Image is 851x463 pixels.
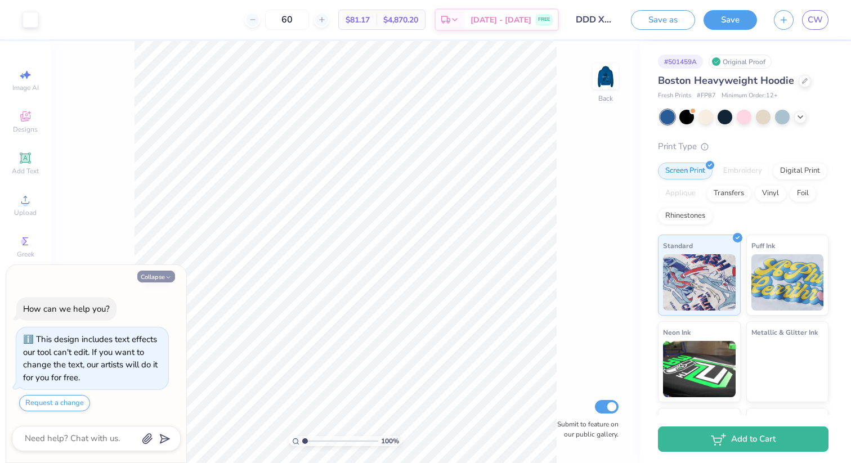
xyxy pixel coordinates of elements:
[663,413,727,425] span: Glow in the Dark Ink
[12,167,39,176] span: Add Text
[594,65,617,88] img: Back
[265,10,309,30] input: – –
[137,271,175,282] button: Collapse
[697,91,716,101] span: # FP87
[808,14,823,26] span: CW
[658,163,713,179] div: Screen Print
[773,163,827,179] div: Digital Print
[17,250,34,259] span: Greek
[23,334,158,383] div: This design includes text effects our tool can't edit. If you want to change the text, our artist...
[722,91,778,101] span: Minimum Order: 12 +
[663,341,736,397] img: Neon Ink
[658,55,703,69] div: # 501459A
[755,185,786,202] div: Vinyl
[658,140,828,153] div: Print Type
[751,413,803,425] span: Water based Ink
[383,14,418,26] span: $4,870.20
[658,185,703,202] div: Applique
[598,93,613,104] div: Back
[706,185,751,202] div: Transfers
[658,74,794,87] span: Boston Heavyweight Hoodie
[658,426,828,452] button: Add to Cart
[658,91,691,101] span: Fresh Prints
[704,10,757,30] button: Save
[751,240,775,251] span: Puff Ink
[631,10,695,30] button: Save as
[802,10,828,30] a: CW
[716,163,769,179] div: Embroidery
[346,14,370,26] span: $81.17
[663,254,736,311] img: Standard
[751,254,824,311] img: Puff Ink
[12,83,39,92] span: Image AI
[538,16,550,24] span: FREE
[663,240,693,251] span: Standard
[790,185,816,202] div: Foil
[709,55,772,69] div: Original Proof
[751,341,824,397] img: Metallic & Glitter Ink
[751,326,818,338] span: Metallic & Glitter Ink
[551,419,619,439] label: Submit to feature on our public gallery.
[658,208,713,224] div: Rhinestones
[381,436,399,446] span: 100 %
[23,303,110,314] div: How can we help you?
[663,326,691,338] span: Neon Ink
[19,395,90,411] button: Request a change
[13,125,38,134] span: Designs
[471,14,531,26] span: [DATE] - [DATE]
[14,208,37,217] span: Upload
[567,8,622,31] input: Untitled Design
